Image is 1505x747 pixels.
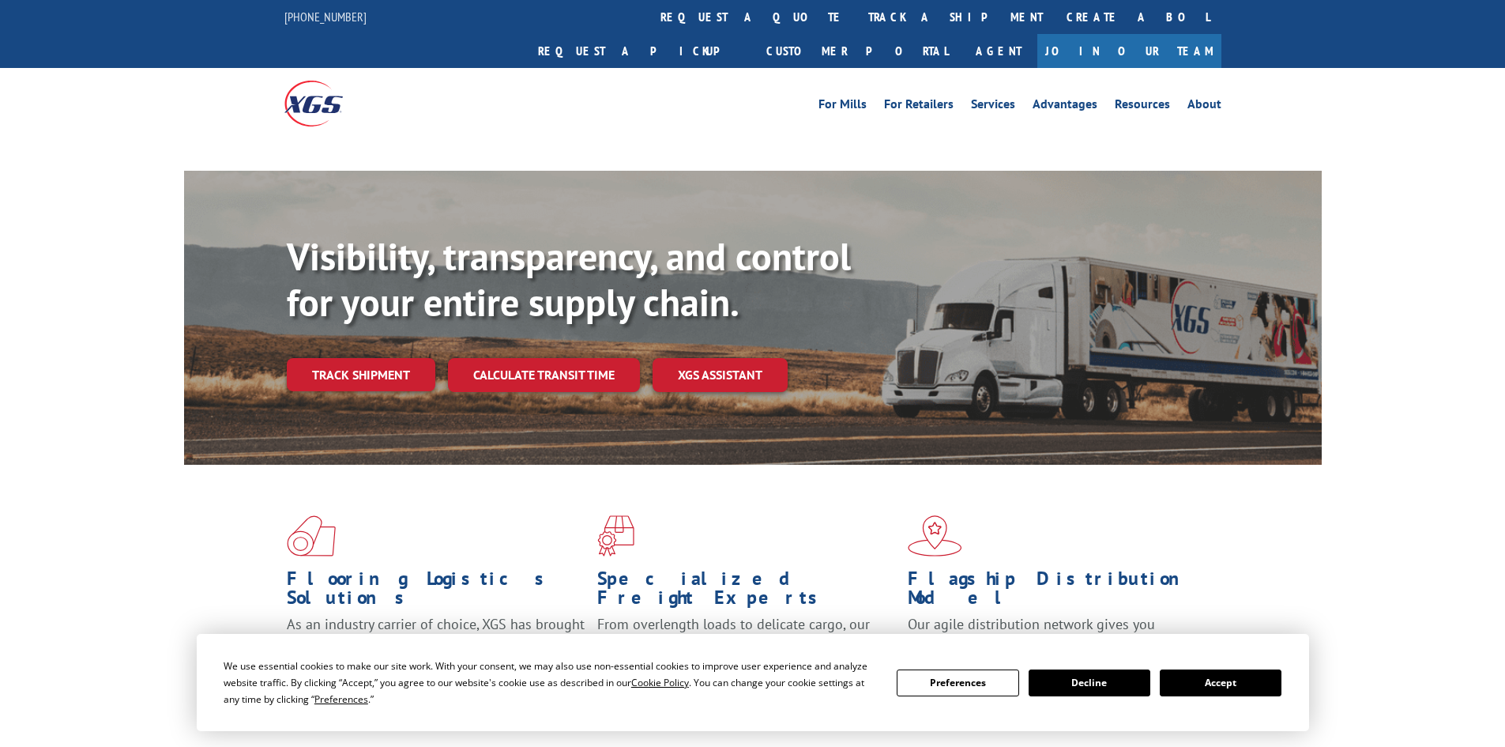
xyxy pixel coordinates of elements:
a: Request a pickup [526,34,754,68]
a: Agent [960,34,1037,68]
h1: Specialized Freight Experts [597,569,896,615]
a: XGS ASSISTANT [653,358,788,392]
span: Our agile distribution network gives you nationwide inventory management on demand. [908,615,1198,652]
span: Cookie Policy [631,676,689,689]
a: Calculate transit time [448,358,640,392]
div: Cookie Consent Prompt [197,634,1309,731]
img: xgs-icon-total-supply-chain-intelligence-red [287,515,336,556]
div: We use essential cookies to make our site work. With your consent, we may also use non-essential ... [224,658,878,707]
a: Services [971,98,1015,115]
button: Preferences [897,670,1018,696]
img: xgs-icon-focused-on-flooring-red [597,515,634,556]
a: About [1187,98,1221,115]
a: Track shipment [287,358,435,391]
a: For Retailers [884,98,954,115]
h1: Flagship Distribution Model [908,569,1206,615]
a: Resources [1115,98,1170,115]
a: For Mills [818,98,867,115]
p: From overlength loads to delicate cargo, our experienced staff knows the best way to move your fr... [597,615,896,685]
span: Preferences [314,692,368,706]
button: Decline [1029,670,1150,696]
a: Advantages [1033,98,1097,115]
b: Visibility, transparency, and control for your entire supply chain. [287,232,851,326]
a: [PHONE_NUMBER] [284,9,367,25]
button: Accept [1160,670,1281,696]
a: Join Our Team [1037,34,1221,68]
img: xgs-icon-flagship-distribution-model-red [908,515,962,556]
span: As an industry carrier of choice, XGS has brought innovation and dedication to flooring logistics... [287,615,585,671]
h1: Flooring Logistics Solutions [287,569,585,615]
a: Customer Portal [754,34,960,68]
